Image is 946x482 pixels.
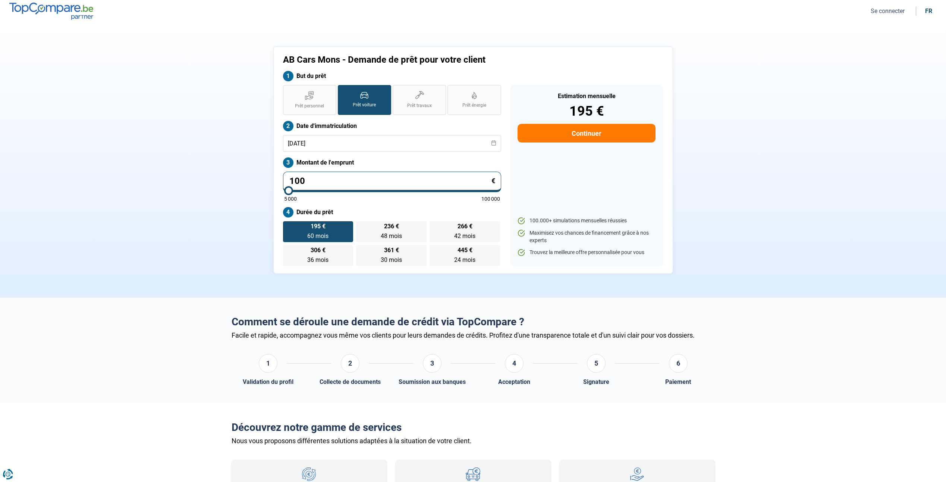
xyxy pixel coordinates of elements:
[454,232,475,240] span: 42 mois
[587,354,606,373] div: 5
[868,7,907,15] button: Se connecter
[302,467,316,481] img: Regroupement de crédits
[283,121,501,131] label: Date d'immatriculation
[481,196,500,201] span: 100 000
[9,3,93,19] img: TopCompare.be
[423,354,441,373] div: 3
[491,178,495,184] span: €
[384,223,399,229] span: 236 €
[232,421,715,434] h2: Découvrez notre gamme de services
[283,207,501,217] label: Durée du prêt
[232,331,715,339] div: Facile et rapide, accompagnez vous même vos clients pour leurs demandes de crédits. Profitez d'un...
[518,93,655,99] div: Estimation mensuelle
[232,316,715,328] h2: Comment se déroule une demande de crédit via TopCompare ?
[232,437,715,445] div: Nous vous proposons différentes solutions adaptées à la situation de votre client.
[311,223,326,229] span: 195 €
[466,467,480,481] img: Prêt ballon
[284,196,297,201] span: 5 000
[341,354,359,373] div: 2
[925,7,932,15] div: fr
[320,378,381,385] div: Collecte de documents
[307,232,329,240] span: 60 mois
[283,135,501,152] input: jj/mm/aaaa
[498,378,530,385] div: Acceptation
[669,354,688,373] div: 6
[243,378,293,385] div: Validation du profil
[458,247,472,253] span: 445 €
[381,232,402,240] span: 48 mois
[518,104,655,118] div: 195 €
[458,223,472,229] span: 266 €
[307,256,329,263] span: 36 mois
[583,378,609,385] div: Signature
[665,378,691,385] div: Paiement
[399,378,466,385] div: Soumission aux banques
[518,249,655,256] li: Trouvez la meilleure offre personnalisée pour vous
[384,247,399,253] span: 361 €
[518,124,655,143] button: Continuer
[454,256,475,263] span: 24 mois
[295,103,324,109] span: Prêt personnel
[283,54,566,65] h1: AB Cars Mons - Demande de prêt pour votre client
[505,354,524,373] div: 4
[407,103,432,109] span: Prêt travaux
[283,71,501,81] label: But du prêt
[381,256,402,263] span: 30 mois
[462,102,486,109] span: Prêt énergie
[518,217,655,225] li: 100.000+ simulations mensuelles réussies
[259,354,277,373] div: 1
[311,247,326,253] span: 306 €
[518,229,655,244] li: Maximisez vos chances de financement grâce à nos experts
[353,102,376,108] span: Prêt voiture
[283,157,501,168] label: Montant de l'emprunt
[630,467,644,481] img: Prêt personnel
